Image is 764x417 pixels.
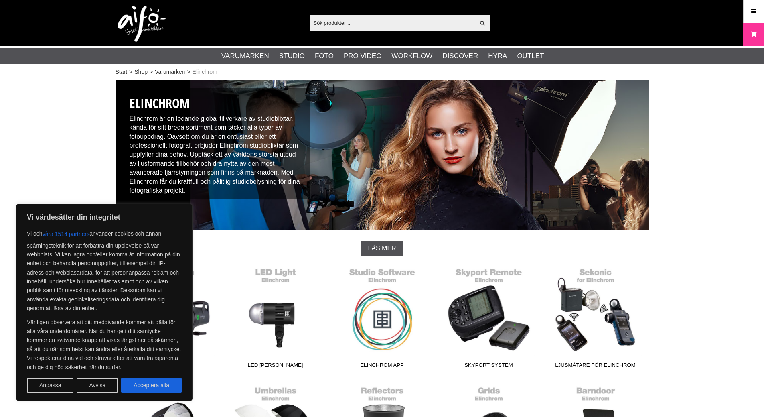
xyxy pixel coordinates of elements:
[27,318,182,372] p: Vänligen observera att ditt medgivande kommer att gälla för alla våra underdomäner. När du har ge...
[193,68,217,76] span: Elinchrom
[517,51,544,61] a: Outlet
[442,51,478,61] a: Discover
[329,361,436,372] span: Elinchrom App
[77,378,118,393] button: Avvisa
[315,51,334,61] a: Foto
[155,68,185,76] a: Varumärken
[221,51,269,61] a: Varumärken
[391,51,432,61] a: Workflow
[130,94,304,112] h1: Elinchrom
[488,51,507,61] a: Hyra
[222,264,329,372] a: LED [PERSON_NAME]
[16,204,193,401] div: Vi värdesätter din integritet
[43,227,90,241] button: våra 1514 partners
[344,51,381,61] a: Pro Video
[121,378,182,393] button: Acceptera alla
[124,88,310,199] div: Elinchrom är en ledande global tillverkare av studioblixtar, kända för sitt breda sortiment som t...
[116,68,128,76] a: Start
[27,227,182,313] p: Vi och använder cookies och annan spårningsteknik för att förbättra din upplevelse på vår webbpla...
[542,264,649,372] a: Ljusmätare för Elinchrom
[222,361,329,372] span: LED [PERSON_NAME]
[134,68,148,76] a: Shop
[368,245,396,252] span: Läs mer
[187,68,190,76] span: >
[27,378,73,393] button: Anpassa
[150,68,153,76] span: >
[129,68,132,76] span: >
[118,6,166,42] img: logo.png
[542,361,649,372] span: Ljusmätare för Elinchrom
[310,17,475,29] input: Sök produkter ...
[436,264,542,372] a: Skyport System
[116,80,649,230] img: Elinchrom Studioblixtar
[329,264,436,372] a: Elinchrom App
[279,51,305,61] a: Studio
[27,212,182,222] p: Vi värdesätter din integritet
[436,361,542,372] span: Skyport System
